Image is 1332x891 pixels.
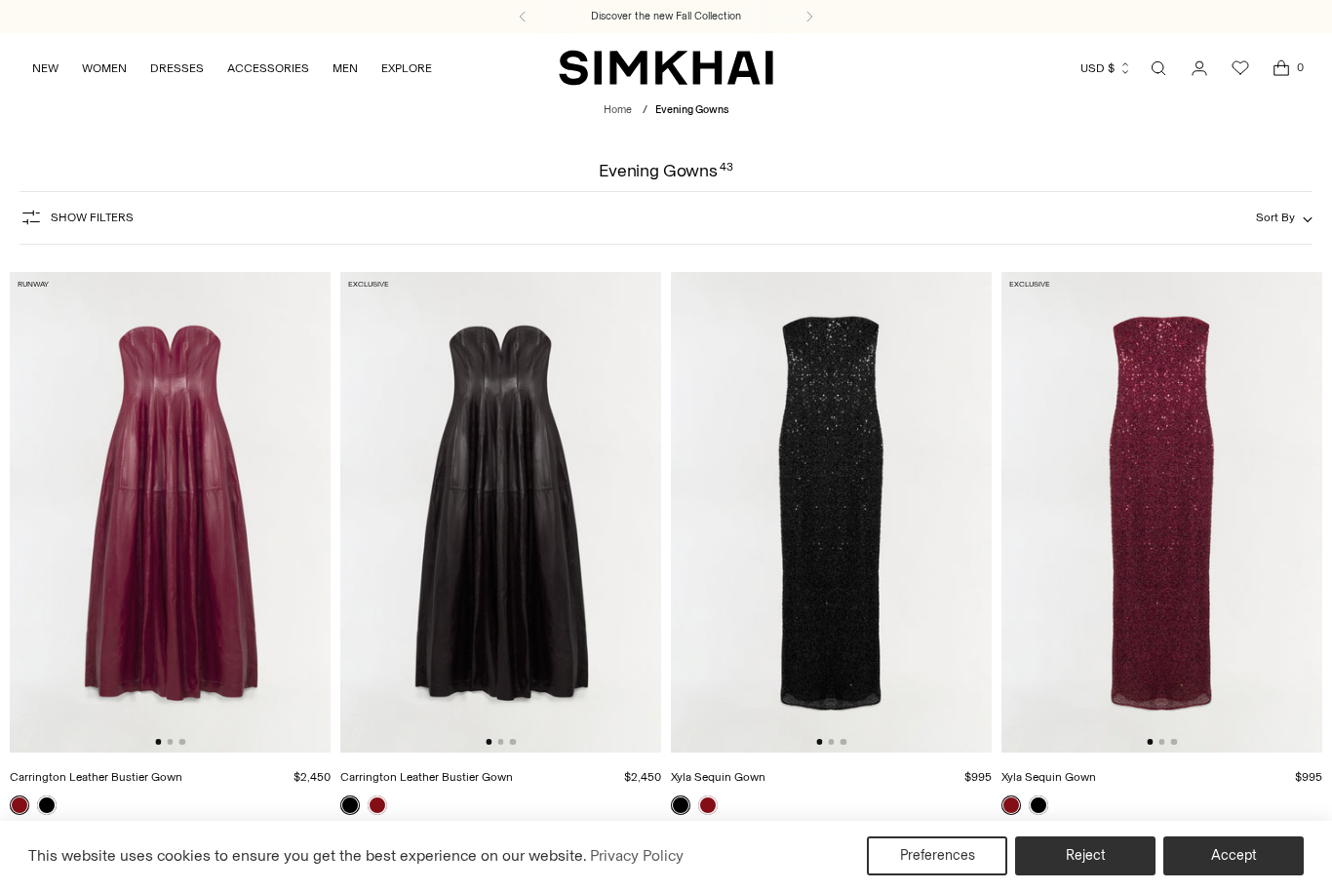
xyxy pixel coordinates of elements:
[671,770,765,784] a: Xyla Sequin Gown
[340,272,661,754] img: Carrington Leather Bustier Gown
[1163,836,1304,875] button: Accept
[333,47,358,90] a: MEN
[604,102,728,119] nav: breadcrumbs
[1180,49,1219,88] a: Go to the account page
[1080,47,1132,90] button: USD $
[591,9,741,24] a: Discover the new Fall Collection
[150,47,204,90] a: DRESSES
[604,103,632,116] a: Home
[828,739,834,745] button: Go to slide 2
[720,162,733,179] div: 43
[599,162,733,179] h1: Evening Gowns
[497,739,503,745] button: Go to slide 2
[655,103,728,116] span: Evening Gowns
[51,211,134,224] span: Show Filters
[867,836,1007,875] button: Preferences
[10,770,182,784] a: Carrington Leather Bustier Gown
[1158,739,1164,745] button: Go to slide 2
[486,739,491,745] button: Go to slide 1
[1001,272,1322,754] img: Xyla Sequin Gown
[340,770,513,784] a: Carrington Leather Bustier Gown
[227,47,309,90] a: ACCESSORIES
[179,739,185,745] button: Go to slide 3
[643,102,647,119] div: /
[1221,49,1260,88] a: Wishlist
[671,272,992,754] img: Xyla Sequin Gown
[155,739,161,745] button: Go to slide 1
[587,841,686,871] a: Privacy Policy (opens in a new tab)
[82,47,127,90] a: WOMEN
[20,202,134,233] button: Show Filters
[841,739,846,745] button: Go to slide 3
[1256,207,1312,228] button: Sort By
[32,47,59,90] a: NEW
[1147,739,1153,745] button: Go to slide 1
[816,739,822,745] button: Go to slide 1
[1256,211,1295,224] span: Sort By
[1015,836,1156,875] button: Reject
[28,846,587,865] span: This website uses cookies to ensure you get the best experience on our website.
[10,272,331,754] img: Carrington Leather Bustier Gown
[510,739,516,745] button: Go to slide 3
[1171,739,1177,745] button: Go to slide 3
[1291,58,1309,76] span: 0
[1001,770,1096,784] a: Xyla Sequin Gown
[1139,49,1178,88] a: Open search modal
[381,47,432,90] a: EXPLORE
[1262,49,1301,88] a: Open cart modal
[167,739,173,745] button: Go to slide 2
[559,49,773,87] a: SIMKHAI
